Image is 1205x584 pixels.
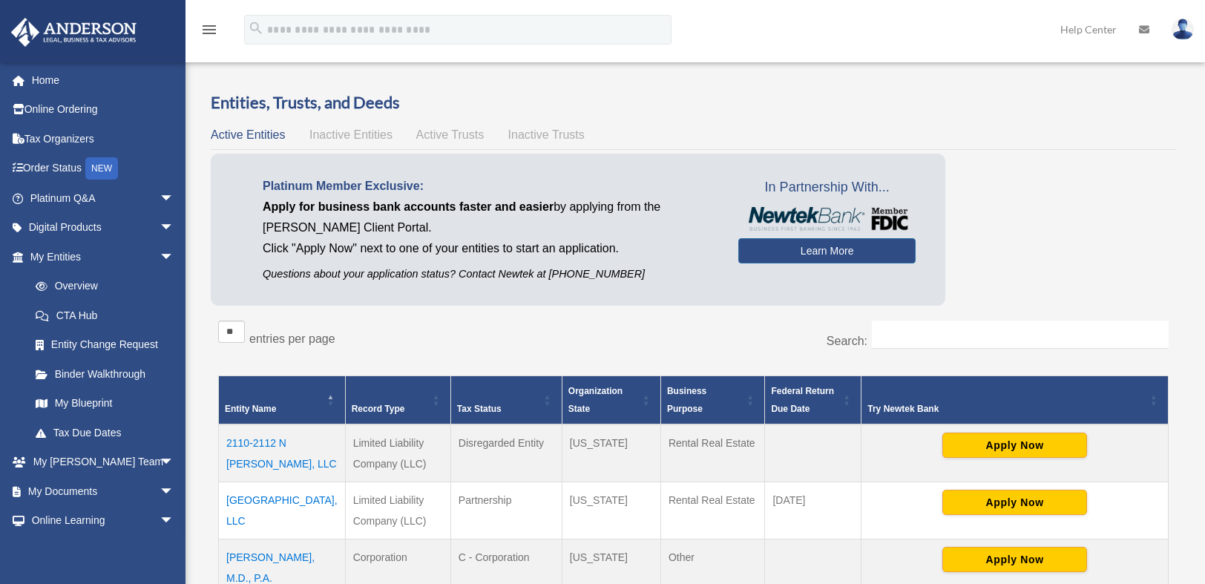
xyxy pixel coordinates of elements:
img: User Pic [1172,19,1194,40]
a: My [PERSON_NAME] Teamarrow_drop_down [10,447,197,477]
td: [US_STATE] [562,482,660,539]
p: Questions about your application status? Contact Newtek at [PHONE_NUMBER] [263,265,716,283]
span: In Partnership With... [738,176,916,200]
span: Active Entities [211,128,285,141]
button: Apply Now [942,490,1087,515]
span: Inactive Entities [309,128,393,141]
a: Online Learningarrow_drop_down [10,506,197,536]
td: 2110-2112 N [PERSON_NAME], LLC [219,424,346,482]
a: menu [200,26,218,39]
a: Overview [21,272,182,301]
span: Organization State [568,386,623,414]
i: menu [200,21,218,39]
span: Business Purpose [667,386,706,414]
span: arrow_drop_down [160,447,189,478]
span: arrow_drop_down [160,213,189,243]
a: My Documentsarrow_drop_down [10,476,197,506]
span: Record Type [352,404,405,414]
span: arrow_drop_down [160,476,189,507]
a: Learn More [738,238,916,263]
a: Online Ordering [10,95,197,125]
td: Limited Liability Company (LLC) [345,482,450,539]
label: Search: [827,335,867,347]
h3: Entities, Trusts, and Deeds [211,91,1176,114]
th: Try Newtek Bank : Activate to sort [861,375,1169,424]
td: [US_STATE] [562,424,660,482]
th: Record Type: Activate to sort [345,375,450,424]
a: Tax Due Dates [21,418,189,447]
td: Limited Liability Company (LLC) [345,424,450,482]
p: by applying from the [PERSON_NAME] Client Portal. [263,197,716,238]
span: arrow_drop_down [160,242,189,272]
button: Apply Now [942,547,1087,572]
p: Platinum Member Exclusive: [263,176,716,197]
th: Entity Name: Activate to invert sorting [219,375,346,424]
th: Organization State: Activate to sort [562,375,660,424]
label: entries per page [249,332,335,345]
a: My Entitiesarrow_drop_down [10,242,189,272]
a: Home [10,65,197,95]
span: Active Trusts [416,128,485,141]
img: Anderson Advisors Platinum Portal [7,18,141,47]
th: Federal Return Due Date: Activate to sort [765,375,861,424]
a: CTA Hub [21,301,189,330]
a: My Blueprint [21,389,189,419]
td: Disregarded Entity [450,424,562,482]
i: search [248,20,264,36]
td: [GEOGRAPHIC_DATA], LLC [219,482,346,539]
a: Order StatusNEW [10,154,197,184]
span: Inactive Trusts [508,128,585,141]
a: Entity Change Request [21,330,189,360]
td: [DATE] [765,482,861,539]
td: Partnership [450,482,562,539]
span: Federal Return Due Date [771,386,834,414]
td: Rental Real Estate [660,482,764,539]
td: Rental Real Estate [660,424,764,482]
th: Business Purpose: Activate to sort [660,375,764,424]
div: NEW [85,157,118,180]
th: Tax Status: Activate to sort [450,375,562,424]
button: Apply Now [942,433,1087,458]
span: arrow_drop_down [160,506,189,537]
a: Platinum Q&Aarrow_drop_down [10,183,197,213]
span: arrow_drop_down [160,183,189,214]
span: Tax Status [457,404,502,414]
span: Entity Name [225,404,276,414]
p: Click "Apply Now" next to one of your entities to start an application. [263,238,716,259]
a: Digital Productsarrow_drop_down [10,213,197,243]
a: Tax Organizers [10,124,197,154]
img: NewtekBankLogoSM.png [746,207,908,231]
span: Apply for business bank accounts faster and easier [263,200,554,213]
a: Binder Walkthrough [21,359,189,389]
div: Try Newtek Bank [867,400,1146,418]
